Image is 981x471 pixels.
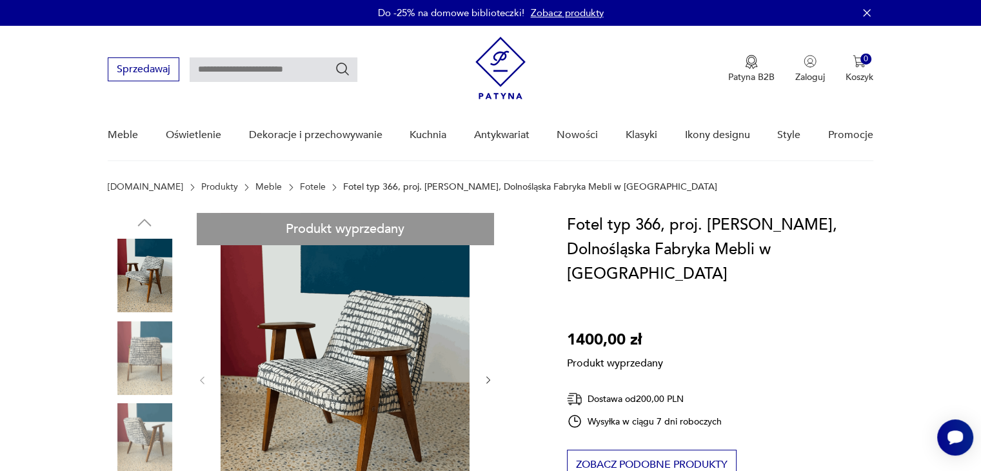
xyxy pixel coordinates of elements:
a: Style [777,110,800,160]
a: Produkty [201,182,238,192]
img: Ikonka użytkownika [804,55,817,68]
button: Szukaj [335,61,350,77]
img: Ikona medalu [745,55,758,69]
p: 1400,00 zł [567,328,663,352]
div: Dostawa od 200,00 PLN [567,391,722,407]
div: 0 [860,54,871,65]
a: Oświetlenie [166,110,221,160]
button: Zaloguj [795,55,825,83]
button: Patyna B2B [728,55,775,83]
p: Zaloguj [795,71,825,83]
a: Promocje [828,110,873,160]
img: Ikona dostawy [567,391,582,407]
a: Ikona medaluPatyna B2B [728,55,775,83]
a: [DOMAIN_NAME] [108,182,183,192]
p: Do -25% na domowe biblioteczki! [378,6,524,19]
a: Zobacz produkty [531,6,604,19]
p: Produkt wyprzedany [567,352,663,370]
a: Klasyki [626,110,657,160]
a: Nowości [557,110,598,160]
a: Kuchnia [410,110,446,160]
h1: Fotel typ 366, proj. [PERSON_NAME], Dolnośląska Fabryka Mebli w [GEOGRAPHIC_DATA] [567,213,873,286]
p: Fotel typ 366, proj. [PERSON_NAME], Dolnośląska Fabryka Mebli w [GEOGRAPHIC_DATA] [343,182,717,192]
img: Ikona koszyka [853,55,866,68]
img: Patyna - sklep z meblami i dekoracjami vintage [475,37,526,99]
p: Patyna B2B [728,71,775,83]
p: Koszyk [846,71,873,83]
button: 0Koszyk [846,55,873,83]
button: Sprzedawaj [108,57,179,81]
iframe: Smartsupp widget button [937,419,973,456]
a: Meble [108,110,138,160]
a: Meble [255,182,282,192]
a: Ikony designu [684,110,749,160]
a: Dekoracje i przechowywanie [248,110,382,160]
a: Fotele [300,182,326,192]
a: Antykwariat [474,110,530,160]
a: Sprzedawaj [108,66,179,75]
div: Wysyłka w ciągu 7 dni roboczych [567,414,722,429]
